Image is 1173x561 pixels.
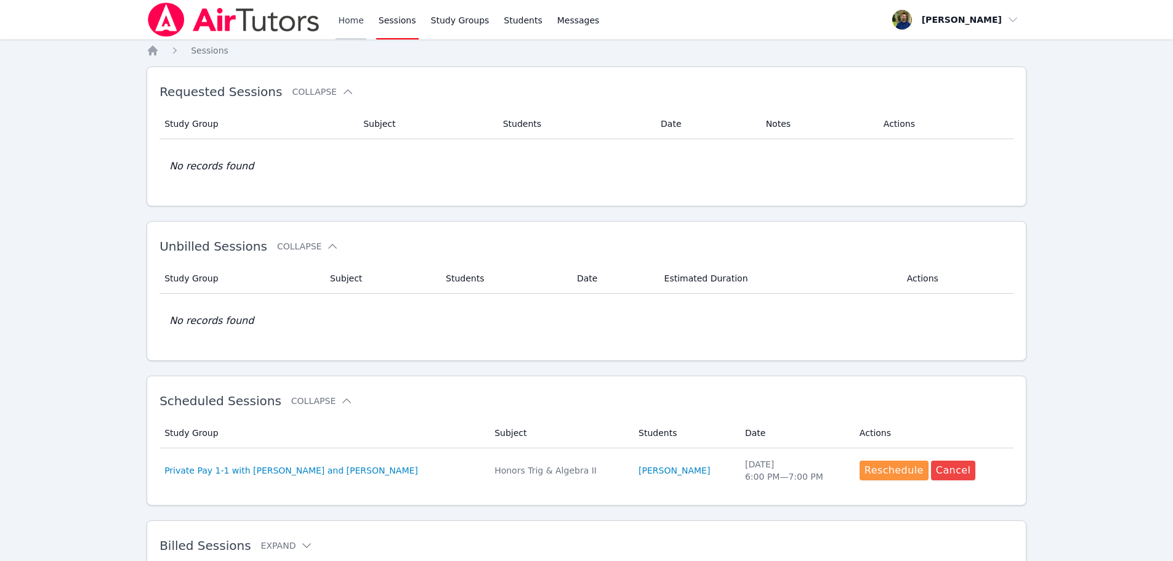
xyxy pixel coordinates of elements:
th: Date [653,109,759,139]
tr: Private Pay 1-1 with [PERSON_NAME] and [PERSON_NAME]Honors Trig & Algebra II[PERSON_NAME][DATE]6:... [159,448,1014,493]
th: Date [738,418,852,448]
th: Date [570,264,657,294]
th: Subject [323,264,438,294]
button: Collapse [292,86,353,98]
span: Messages [557,14,600,26]
span: Requested Sessions [159,84,282,99]
th: Study Group [159,109,356,139]
button: Collapse [277,240,339,252]
th: Students [438,264,570,294]
td: No records found [159,139,1014,193]
button: Reschedule [860,461,929,480]
span: Scheduled Sessions [159,394,281,408]
a: [PERSON_NAME] [639,464,710,477]
td: No records found [159,294,1014,348]
span: Sessions [191,46,228,55]
button: Cancel [931,461,976,480]
th: Estimated Duration [657,264,900,294]
th: Subject [356,109,496,139]
span: Unbilled Sessions [159,239,267,254]
img: Air Tutors [147,2,321,37]
th: Actions [900,264,1014,294]
th: Actions [876,109,1014,139]
th: Students [496,109,653,139]
button: Collapse [291,395,353,407]
th: Actions [852,418,1014,448]
th: Study Group [159,264,323,294]
th: Study Group [159,418,487,448]
div: Honors Trig & Algebra II [494,464,624,477]
span: Billed Sessions [159,538,251,553]
nav: Breadcrumb [147,44,1026,57]
th: Notes [759,109,876,139]
button: Expand [261,539,313,552]
th: Students [631,418,738,448]
a: Private Pay 1-1 with [PERSON_NAME] and [PERSON_NAME] [164,464,418,477]
div: [DATE] 6:00 PM — 7:00 PM [745,458,845,483]
a: Sessions [191,44,228,57]
th: Subject [487,418,631,448]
